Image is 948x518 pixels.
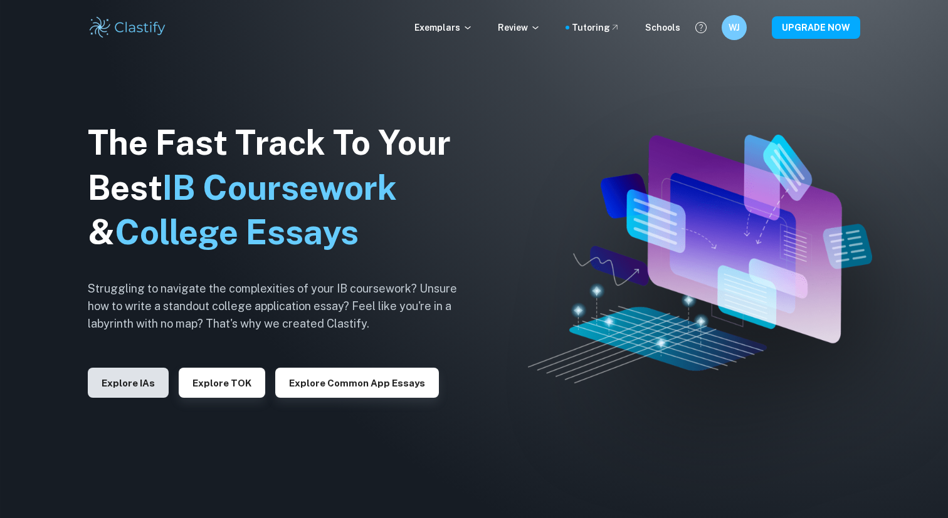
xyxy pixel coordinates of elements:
a: Explore Common App essays [275,376,439,388]
a: Explore TOK [179,376,265,388]
span: College Essays [115,212,359,252]
a: Explore IAs [88,376,169,388]
button: Explore TOK [179,368,265,398]
button: Explore Common App essays [275,368,439,398]
h6: WJ [727,21,742,34]
h6: Struggling to navigate the complexities of your IB coursework? Unsure how to write a standout col... [88,280,477,333]
button: UPGRADE NOW [772,16,860,39]
p: Exemplars [414,21,473,34]
button: Help and Feedback [690,17,712,38]
p: Review [498,21,540,34]
img: Clastify logo [88,15,167,40]
img: Clastify hero [528,135,872,383]
button: WJ [722,15,747,40]
h1: The Fast Track To Your Best & [88,120,477,256]
span: IB Coursework [162,168,397,207]
a: Schools [645,21,680,34]
button: Explore IAs [88,368,169,398]
a: Tutoring [572,21,620,34]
